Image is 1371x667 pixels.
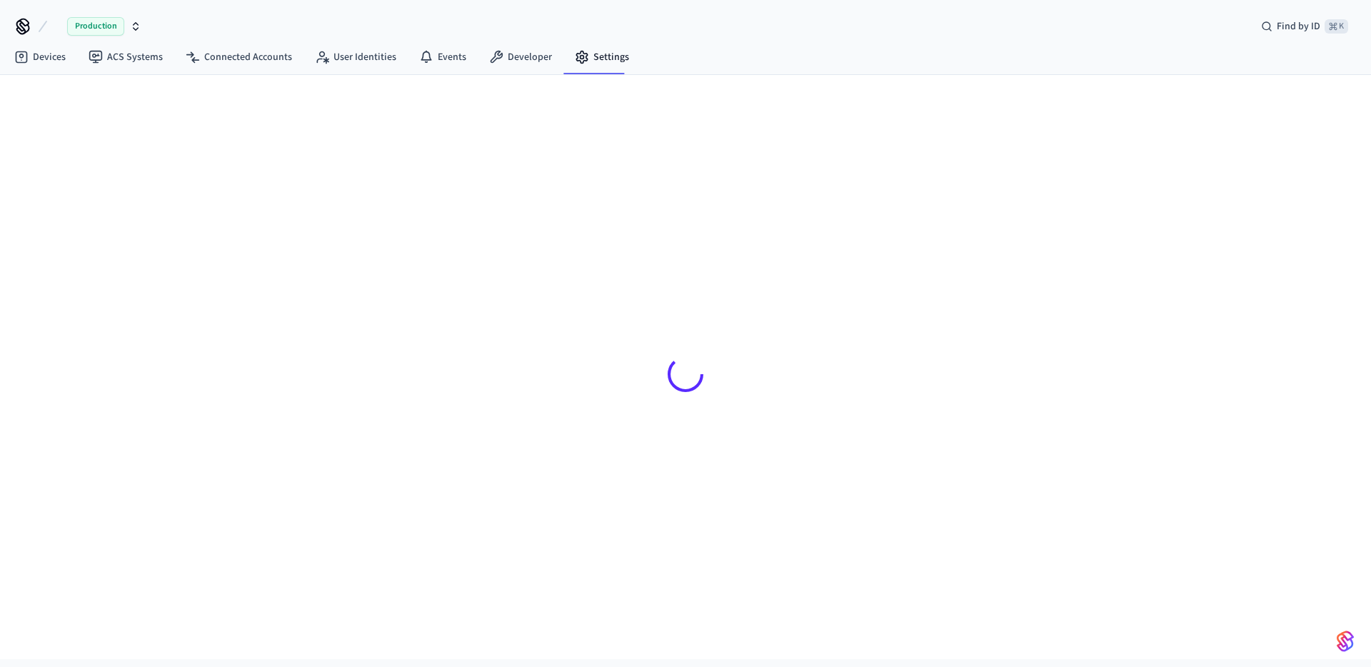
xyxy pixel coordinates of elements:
a: Settings [563,44,641,70]
img: SeamLogoGradient.69752ec5.svg [1337,630,1354,653]
span: Find by ID [1277,19,1320,34]
a: Developer [478,44,563,70]
a: Connected Accounts [174,44,303,70]
span: Production [67,17,124,36]
a: ACS Systems [77,44,174,70]
span: ⌘ K [1325,19,1348,34]
div: Find by ID⌘ K [1250,14,1360,39]
a: User Identities [303,44,408,70]
a: Events [408,44,478,70]
a: Devices [3,44,77,70]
